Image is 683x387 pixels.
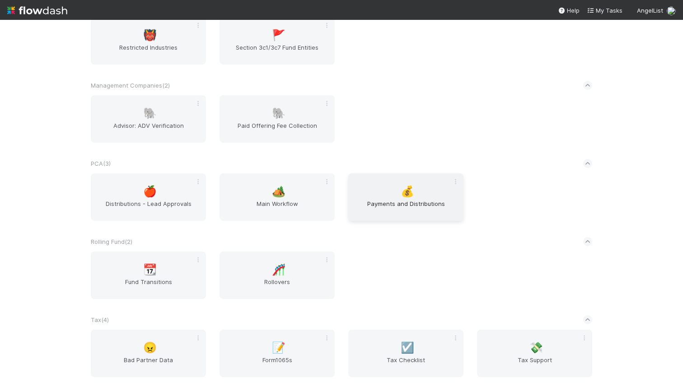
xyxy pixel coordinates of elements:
[94,121,202,139] span: Advisor: ADV Verification
[143,264,157,275] span: 📆
[220,252,335,299] a: 🎢Rollovers
[667,6,676,15] img: avatar_d2b43477-63dc-4e62-be5b-6fdd450c05a1.png
[223,121,331,139] span: Paid Offering Fee Collection
[91,173,206,221] a: 🍎Distributions - Lead Approvals
[91,330,206,377] a: 😠Bad Partner Data
[91,252,206,299] a: 📆Fund Transitions
[223,277,331,295] span: Rollovers
[587,7,622,14] span: My Tasks
[272,29,285,41] span: 🚩
[91,316,109,323] span: Tax ( 4 )
[220,173,335,221] a: 🏕️Main Workflow
[223,355,331,373] span: Form1065s
[272,342,285,354] span: 📝
[91,95,206,143] a: 🐘Advisor: ADV Verification
[91,238,132,245] span: Rolling Fund ( 2 )
[637,7,663,14] span: AngelList
[143,342,157,354] span: 😠
[143,29,157,41] span: 👹
[272,186,285,197] span: 🏕️
[91,17,206,65] a: 👹Restricted Industries
[352,355,460,373] span: Tax Checklist
[91,82,170,89] span: Management Companies ( 2 )
[401,342,414,354] span: ☑️
[223,43,331,61] span: Section 3c1/3c7 Fund Entities
[481,355,589,373] span: Tax Support
[272,264,285,275] span: 🎢
[529,342,543,354] span: 💸
[348,330,463,377] a: ☑️Tax Checklist
[91,160,111,167] span: PCA ( 3 )
[7,3,67,18] img: logo-inverted-e16ddd16eac7371096b0.svg
[94,199,202,217] span: Distributions - Lead Approvals
[220,17,335,65] a: 🚩Section 3c1/3c7 Fund Entities
[94,43,202,61] span: Restricted Industries
[223,199,331,217] span: Main Workflow
[272,107,285,119] span: 🐘
[477,330,592,377] a: 💸Tax Support
[587,6,622,15] a: My Tasks
[558,6,580,15] div: Help
[348,173,463,221] a: 💰Payments and Distributions
[401,186,414,197] span: 💰
[352,199,460,217] span: Payments and Distributions
[94,355,202,373] span: Bad Partner Data
[143,107,157,119] span: 🐘
[143,186,157,197] span: 🍎
[220,330,335,377] a: 📝Form1065s
[220,95,335,143] a: 🐘Paid Offering Fee Collection
[94,277,202,295] span: Fund Transitions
